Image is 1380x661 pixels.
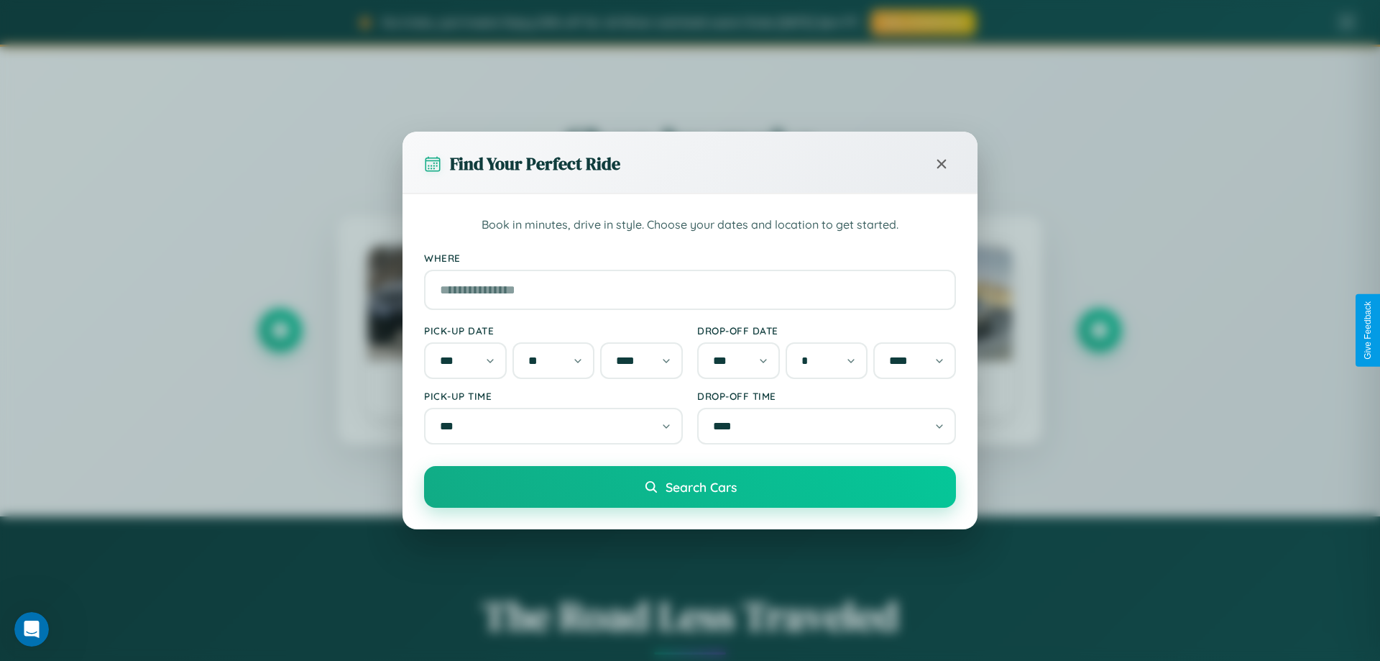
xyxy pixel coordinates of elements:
label: Pick-up Date [424,324,683,337]
label: Pick-up Time [424,390,683,402]
label: Where [424,252,956,264]
span: Search Cars [666,479,737,495]
p: Book in minutes, drive in style. Choose your dates and location to get started. [424,216,956,234]
button: Search Cars [424,466,956,508]
label: Drop-off Date [697,324,956,337]
label: Drop-off Time [697,390,956,402]
h3: Find Your Perfect Ride [450,152,620,175]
